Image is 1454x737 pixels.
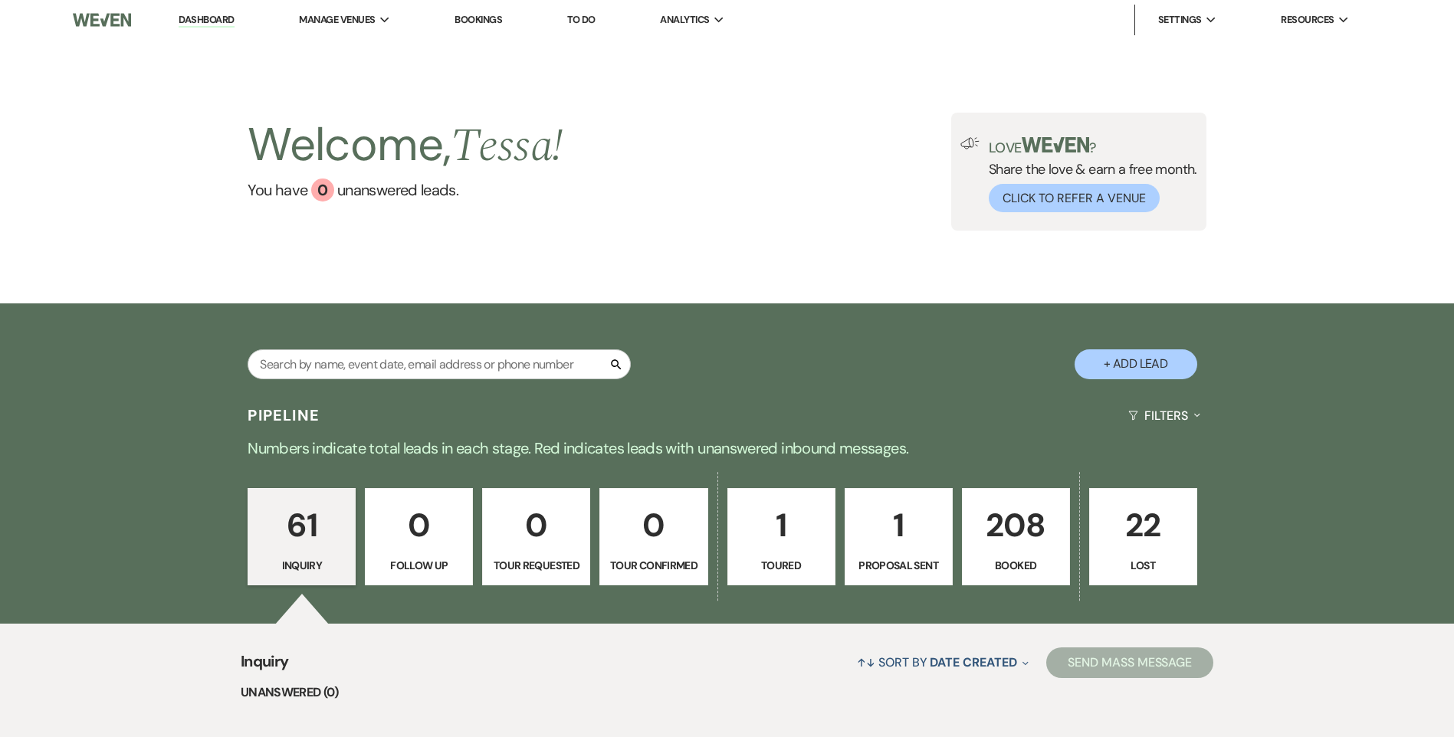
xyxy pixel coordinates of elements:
p: Love ? [989,137,1197,155]
h3: Pipeline [248,405,320,426]
span: Analytics [660,12,709,28]
a: 1Proposal Sent [845,488,953,586]
p: 22 [1099,500,1187,551]
p: Toured [737,557,825,574]
button: + Add Lead [1075,349,1197,379]
button: Sort By Date Created [851,642,1035,683]
p: Proposal Sent [855,557,943,574]
img: Weven Logo [73,4,131,36]
div: 0 [311,179,334,201]
p: Booked [972,557,1060,574]
a: 0Follow Up [365,488,473,586]
p: Tour Requested [492,557,580,574]
div: Share the love & earn a free month. [980,137,1197,212]
li: Unanswered (0) [241,683,1213,703]
p: 0 [492,500,580,551]
button: Send Mass Message [1046,647,1213,678]
a: You have 0 unanswered leads. [248,179,563,201]
span: Date Created [930,654,1016,670]
span: Settings [1158,12,1202,28]
img: weven-logo-green.svg [1022,137,1090,152]
p: 0 [609,500,697,551]
a: 22Lost [1089,488,1197,586]
a: 0Tour Requested [482,488,590,586]
button: Filters [1122,395,1206,436]
span: Tessa ! [451,111,563,182]
p: 0 [375,500,463,551]
p: Follow Up [375,557,463,574]
span: Inquiry [241,650,289,683]
a: 61Inquiry [248,488,356,586]
input: Search by name, event date, email address or phone number [248,349,631,379]
p: Inquiry [258,557,346,574]
a: To Do [567,13,596,26]
a: 0Tour Confirmed [599,488,707,586]
span: Manage Venues [299,12,375,28]
a: 1Toured [727,488,835,586]
p: Tour Confirmed [609,557,697,574]
p: 1 [737,500,825,551]
a: Dashboard [179,13,234,28]
h2: Welcome, [248,113,563,179]
p: Lost [1099,557,1187,574]
a: 208Booked [962,488,1070,586]
span: ↑↓ [857,654,875,670]
a: Bookings [455,13,502,26]
img: loud-speaker-illustration.svg [960,137,980,149]
p: 61 [258,500,346,551]
p: Numbers indicate total leads in each stage. Red indicates leads with unanswered inbound messages. [176,436,1279,460]
button: Click to Refer a Venue [989,184,1160,212]
p: 1 [855,500,943,551]
p: 208 [972,500,1060,551]
span: Resources [1281,12,1334,28]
